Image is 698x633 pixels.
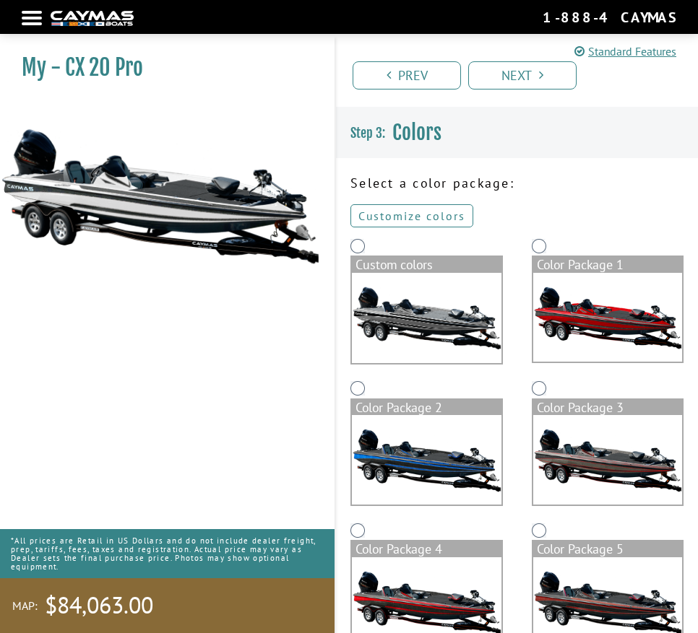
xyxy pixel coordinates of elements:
[51,11,134,26] img: white-logo-c9c8dbefe5ff5ceceb0f0178aa75bf4bb51f6bca0971e226c86eb53dfe498488.png
[349,59,698,90] ul: Pagination
[533,400,683,416] div: Color Package 3
[11,529,324,578] p: *All prices are Retail in US Dollars and do not include dealer freight, prep, tariffs, fees, taxe...
[468,61,577,90] a: Next
[352,273,501,363] img: cx-Base-Layer.png
[533,541,683,557] div: Color Package 5
[352,541,501,557] div: Color Package 4
[352,415,501,505] img: color_package_323.png
[12,598,38,614] span: MAP:
[533,257,683,273] div: Color Package 1
[352,400,501,416] div: Color Package 2
[22,54,298,81] h1: My - CX 20 Pro
[350,204,473,227] a: Customize colors
[533,415,683,505] img: color_package_324.png
[533,273,683,362] img: color_package_322.png
[352,257,501,273] div: Custom colors
[336,107,698,159] h3: Colors
[574,43,676,60] a: Standard Features
[353,61,461,90] a: Prev
[543,8,676,27] div: 1-888-4CAYMAS
[45,590,153,621] span: $84,063.00
[350,173,684,193] p: Select a color package:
